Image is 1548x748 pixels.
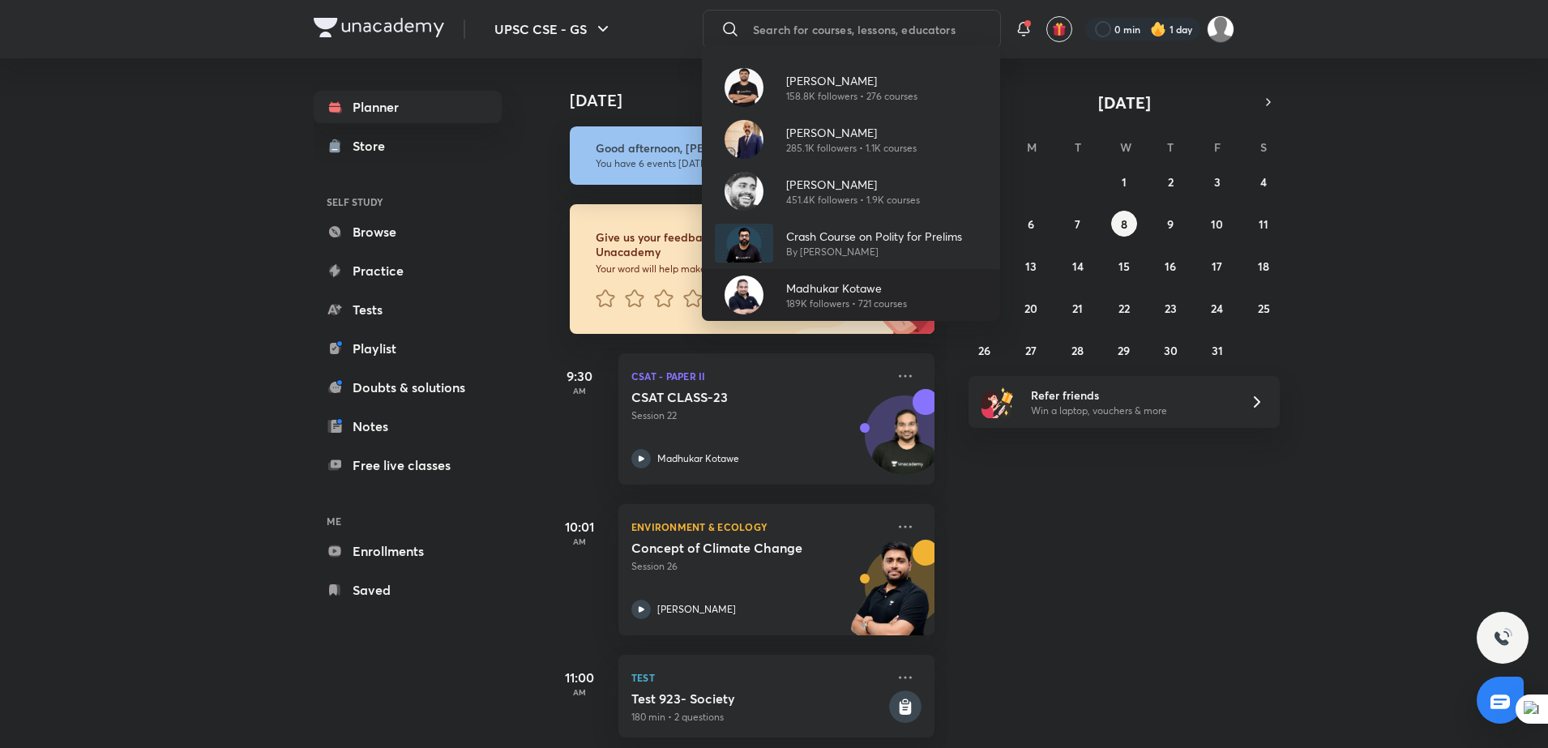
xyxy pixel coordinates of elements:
[702,113,1000,165] a: Avatar[PERSON_NAME]285.1K followers • 1.1K courses
[786,89,917,104] p: 158.8K followers • 276 courses
[702,62,1000,113] a: Avatar[PERSON_NAME]158.8K followers • 276 courses
[702,217,1000,269] a: AvatarCrash Course on Polity for PrelimsBy [PERSON_NAME]
[725,172,763,211] img: Avatar
[725,68,763,107] img: Avatar
[725,276,763,314] img: Avatar
[702,269,1000,321] a: AvatarMadhukar Kotawe189K followers • 721 courses
[1493,628,1512,648] img: ttu
[715,224,773,263] img: Avatar
[786,245,962,259] p: By [PERSON_NAME]
[786,72,917,89] p: [PERSON_NAME]
[786,193,920,207] p: 451.4K followers • 1.9K courses
[702,165,1000,217] a: Avatar[PERSON_NAME]451.4K followers • 1.9K courses
[725,120,763,159] img: Avatar
[786,280,907,297] p: Madhukar Kotawe
[786,176,920,193] p: [PERSON_NAME]
[786,124,917,141] p: [PERSON_NAME]
[786,297,907,311] p: 189K followers • 721 courses
[786,228,962,245] p: Crash Course on Polity for Prelims
[786,141,917,156] p: 285.1K followers • 1.1K courses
